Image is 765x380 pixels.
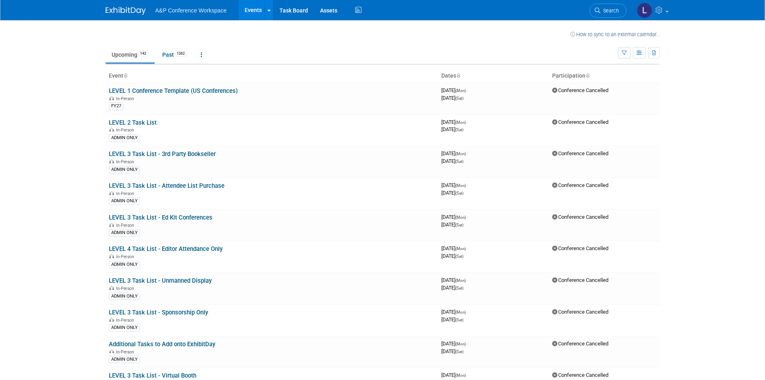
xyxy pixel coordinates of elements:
[123,72,127,79] a: Sort by Event Name
[467,245,468,251] span: -
[109,261,140,268] div: ADMIN ONLY
[441,348,463,354] span: [DATE]
[109,182,224,189] a: LEVEL 3 Task List - Attendee List Purchase
[455,152,466,156] span: (Mon)
[441,119,468,125] span: [DATE]
[441,341,468,347] span: [DATE]
[109,134,140,142] div: ADMIN ONLY
[552,119,608,125] span: Conference Cancelled
[467,119,468,125] span: -
[438,69,549,83] th: Dates
[109,254,114,258] img: In-Person Event
[441,95,463,101] span: [DATE]
[552,182,608,188] span: Conference Cancelled
[455,246,466,251] span: (Mon)
[552,372,608,378] span: Conference Cancelled
[467,150,468,156] span: -
[455,373,466,378] span: (Mon)
[441,126,463,132] span: [DATE]
[106,7,146,15] img: ExhibitDay
[455,183,466,188] span: (Mon)
[116,159,137,164] span: In-Person
[109,245,222,253] a: LEVEL 4 Task List - Editor Attendance Only
[455,286,463,290] span: (Sat)
[455,342,466,346] span: (Mon)
[441,150,468,156] span: [DATE]
[116,254,137,259] span: In-Person
[455,159,463,164] span: (Sat)
[109,87,238,94] a: LEVEL 1 Conference Template (US Conferences)
[467,309,468,315] span: -
[441,214,468,220] span: [DATE]
[455,223,463,227] span: (Sat)
[467,277,468,283] span: -
[552,214,608,220] span: Conference Cancelled
[467,182,468,188] span: -
[138,51,149,57] span: 142
[116,318,137,323] span: In-Person
[455,127,463,132] span: (Sat)
[109,96,114,100] img: In-Person Event
[467,214,468,220] span: -
[455,215,466,220] span: (Mon)
[455,191,463,195] span: (Sat)
[467,341,468,347] span: -
[109,166,140,173] div: ADMIN ONLY
[441,87,468,93] span: [DATE]
[116,96,137,101] span: In-Person
[455,318,463,322] span: (Sat)
[441,190,463,196] span: [DATE]
[109,324,140,331] div: ADMIN ONLY
[552,150,608,156] span: Conference Cancelled
[455,88,466,93] span: (Mon)
[109,318,114,322] img: In-Person Event
[552,245,608,251] span: Conference Cancelled
[441,245,468,251] span: [DATE]
[109,341,215,348] a: Additional Tasks to Add onto ExhibitDay
[552,341,608,347] span: Conference Cancelled
[637,3,652,18] img: Lianna Iwanikiw
[109,214,212,221] a: LEVEL 3 Task List - Ed Kit Conferences
[456,72,460,79] a: Sort by Start Date
[552,87,608,93] span: Conference Cancelled
[590,4,626,18] a: Search
[116,191,137,196] span: In-Person
[109,159,114,163] img: In-Person Event
[109,197,140,205] div: ADMIN ONLY
[116,286,137,291] span: In-Person
[109,293,140,300] div: ADMIN ONLY
[441,277,468,283] span: [DATE]
[585,72,590,79] a: Sort by Participation Type
[552,277,608,283] span: Conference Cancelled
[441,158,463,164] span: [DATE]
[109,119,157,126] a: LEVEL 2 Task List
[441,182,468,188] span: [DATE]
[156,47,193,62] a: Past1362
[441,222,463,228] span: [DATE]
[106,47,155,62] a: Upcoming142
[106,69,438,83] th: Event
[109,127,114,131] img: In-Person Event
[570,31,660,37] a: How to sync to an external calendar...
[455,96,463,101] span: (Sat)
[116,349,137,355] span: In-Person
[109,309,208,316] a: LEVEL 3 Task List - Sponsorship Only
[155,7,227,14] span: A&P Conference Workspace
[441,309,468,315] span: [DATE]
[109,356,140,363] div: ADMIN ONLY
[467,87,468,93] span: -
[455,278,466,283] span: (Mon)
[109,223,114,227] img: In-Person Event
[549,69,660,83] th: Participation
[174,51,187,57] span: 1362
[109,277,212,284] a: LEVEL 3 Task List - Unmanned Display
[455,120,466,125] span: (Mon)
[455,349,463,354] span: (Sat)
[467,372,468,378] span: -
[116,223,137,228] span: In-Person
[455,310,466,314] span: (Mon)
[441,253,463,259] span: [DATE]
[552,309,608,315] span: Conference Cancelled
[109,103,124,110] div: FY27
[441,285,463,291] span: [DATE]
